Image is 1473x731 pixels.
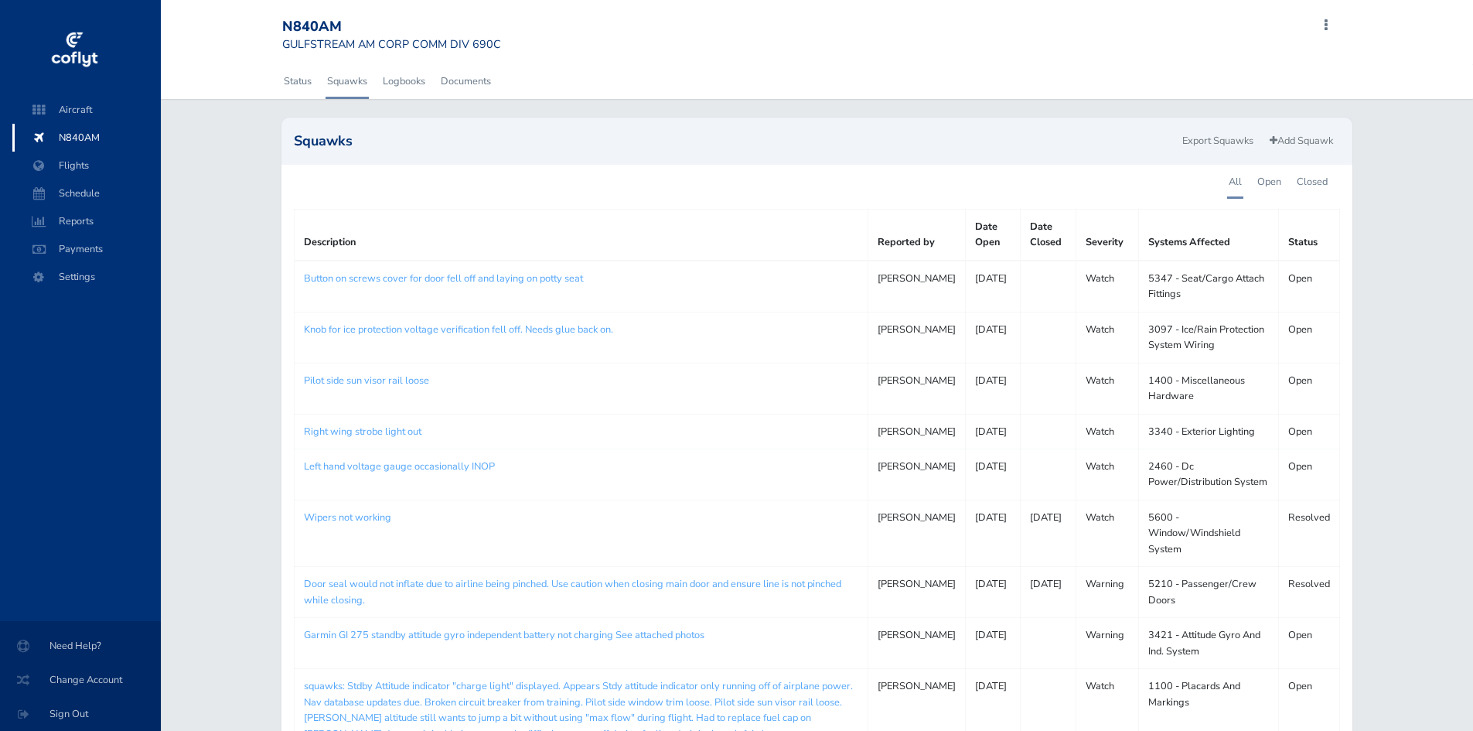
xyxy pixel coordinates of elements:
[1076,500,1139,566] td: Watch
[1139,261,1278,312] td: 5347 - Seat/Cargo Attach Fittings
[1139,618,1278,669] td: 3421 - Attitude Gyro And Ind. System
[1139,567,1278,618] td: 5210 - Passenger/Crew Doors
[28,124,145,152] span: N840AM
[304,628,704,642] a: Garmin GI 275 standby attitude gyro independent battery not charging See attached photos
[966,261,1021,312] td: [DATE]
[868,209,966,260] th: Reported by
[304,577,841,606] a: Door seal would not inflate due to airline being pinched. Use caution when closing main door and ...
[295,209,868,260] th: Description
[1139,363,1278,414] td: 1400 - Miscellaneous Hardware
[868,363,966,414] td: [PERSON_NAME]
[1227,165,1243,199] a: All
[1139,449,1278,500] td: 2460 - Dc Power/Distribution System
[966,414,1021,449] td: [DATE]
[381,64,427,98] a: Logbooks
[28,207,145,235] span: Reports
[1278,618,1339,669] td: Open
[1278,500,1339,566] td: Resolved
[1076,449,1139,500] td: Watch
[868,414,966,449] td: [PERSON_NAME]
[1139,414,1278,449] td: 3340 - Exterior Lighting
[1263,130,1340,152] a: Add Squawk
[294,134,1175,148] h2: Squawks
[1278,312,1339,363] td: Open
[1278,209,1339,260] th: Status
[304,425,421,439] a: Right wing strobe light out
[439,64,493,98] a: Documents
[304,374,429,388] a: Pilot side sun visor rail loose
[282,64,313,98] a: Status
[1139,500,1278,566] td: 5600 - Window/Windshield System
[1076,567,1139,618] td: Warning
[49,27,100,73] img: coflyt logo
[19,632,142,660] span: Need Help?
[1020,567,1076,618] td: [DATE]
[966,500,1021,566] td: [DATE]
[28,263,145,291] span: Settings
[19,666,142,694] span: Change Account
[1295,165,1328,199] a: Closed
[1076,618,1139,669] td: Warning
[1020,500,1076,566] td: [DATE]
[1020,209,1076,260] th: Date Closed
[1076,261,1139,312] td: Watch
[966,209,1021,260] th: Date Open
[304,272,583,285] a: Button on screws cover for door fell off and laying on potty seat
[304,323,613,336] a: Knob for ice protection voltage verification fell off. Needs glue back on.
[868,261,966,312] td: [PERSON_NAME]
[966,363,1021,414] td: [DATE]
[1278,449,1339,500] td: Open
[868,500,966,566] td: [PERSON_NAME]
[1278,567,1339,618] td: Resolved
[304,511,391,524] a: Wipers not working
[1139,312,1278,363] td: 3097 - Ice/Rain Protection System Wiring
[868,449,966,500] td: [PERSON_NAME]
[966,618,1021,669] td: [DATE]
[1076,312,1139,363] td: Watch
[28,152,145,179] span: Flights
[1278,414,1339,449] td: Open
[326,64,369,98] a: Squawks
[868,567,966,618] td: [PERSON_NAME]
[1139,209,1278,260] th: Systems Affected
[28,96,145,124] span: Aircraft
[19,700,142,728] span: Sign Out
[966,567,1021,618] td: [DATE]
[1076,414,1139,449] td: Watch
[28,235,145,263] span: Payments
[868,618,966,669] td: [PERSON_NAME]
[28,179,145,207] span: Schedule
[282,19,501,36] div: N840AM
[966,312,1021,363] td: [DATE]
[868,312,966,363] td: [PERSON_NAME]
[304,459,495,473] a: Left hand voltage gauge occasionally INOP
[282,36,501,52] small: GULFSTREAM AM CORP COMM DIV 690C
[966,449,1021,500] td: [DATE]
[1076,209,1139,260] th: Severity
[1175,130,1260,152] a: Export Squawks
[1076,363,1139,414] td: Watch
[1278,261,1339,312] td: Open
[1278,363,1339,414] td: Open
[1256,165,1283,199] a: Open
